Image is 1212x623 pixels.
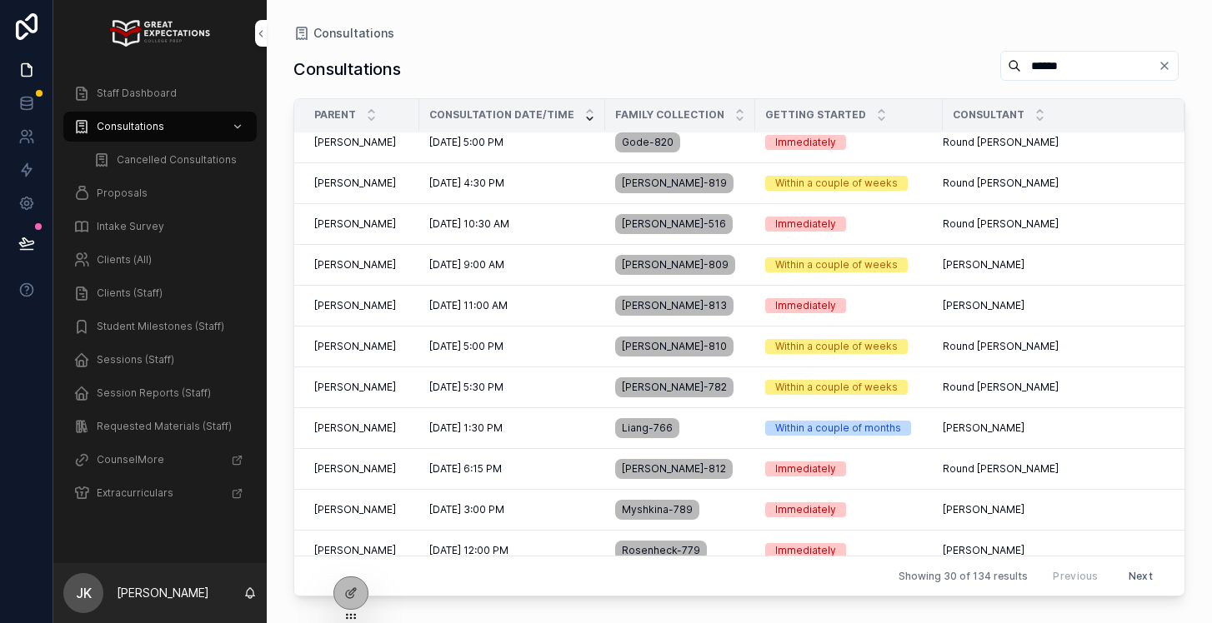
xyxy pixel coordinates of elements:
[943,462,1164,476] a: Round [PERSON_NAME]
[775,257,898,272] div: Within a couple of weeks
[429,108,574,122] span: Consultation Date/Time
[943,503,1164,516] a: [PERSON_NAME]
[429,421,503,435] span: [DATE] 1:30 PM
[765,135,933,150] a: Immediately
[63,478,257,508] a: Extracurriculars
[943,299,1164,312] a: [PERSON_NAME]
[943,258,1164,272] a: [PERSON_NAME]
[429,177,595,190] a: [DATE] 4:30 PM
[429,544,508,557] span: [DATE] 12:00 PM
[429,136,595,149] a: [DATE] 5:00 PM
[615,129,745,156] a: Gode-820
[429,136,503,149] span: [DATE] 5:00 PM
[63,445,257,475] a: CounselMore
[314,421,396,435] span: [PERSON_NAME]
[314,381,409,394] a: [PERSON_NAME]
[97,486,173,500] span: Extracurriculars
[110,20,209,47] img: App logo
[953,108,1024,122] span: Consultant
[943,340,1059,353] span: Round [PERSON_NAME]
[429,340,595,353] a: [DATE] 5:00 PM
[63,245,257,275] a: Clients (All)
[615,333,745,360] a: [PERSON_NAME]-810
[314,136,409,149] a: [PERSON_NAME]
[314,299,409,312] a: [PERSON_NAME]
[314,462,396,476] span: [PERSON_NAME]
[63,378,257,408] a: Session Reports (Staff)
[943,421,1024,435] span: [PERSON_NAME]
[899,570,1028,583] span: Showing 30 of 134 results
[97,386,211,400] span: Session Reports (Staff)
[63,411,257,441] a: Requested Materials (Staff)
[314,503,409,516] a: [PERSON_NAME]
[775,217,836,232] div: Immediately
[775,502,836,517] div: Immediately
[615,252,745,278] a: [PERSON_NAME]-809
[429,177,504,190] span: [DATE] 4:30 PM
[765,339,933,354] a: Within a couple of weeks
[429,299,595,312] a: [DATE] 11:00 AM
[615,292,745,319] a: [PERSON_NAME]-813
[775,339,898,354] div: Within a couple of weeks
[314,177,409,190] a: [PERSON_NAME]
[765,543,933,558] a: Immediately
[314,258,409,272] a: [PERSON_NAME]
[622,258,729,272] span: [PERSON_NAME]-809
[622,503,693,516] span: Myshkina-789
[943,544,1164,557] a: [PERSON_NAME]
[775,176,898,191] div: Within a couple of weeks
[943,217,1164,231] a: Round [PERSON_NAME]
[63,212,257,242] a: Intake Survey
[314,340,409,353] a: [PERSON_NAME]
[615,374,745,401] a: [PERSON_NAME]-782
[314,544,409,557] a: [PERSON_NAME]
[429,299,508,312] span: [DATE] 11:00 AM
[943,421,1164,435] a: [PERSON_NAME]
[63,345,257,375] a: Sessions (Staff)
[943,217,1059,231] span: Round [PERSON_NAME]
[429,421,595,435] a: [DATE] 1:30 PM
[615,211,745,237] a: [PERSON_NAME]-516
[314,217,409,231] a: [PERSON_NAME]
[63,311,257,341] a: Student Milestones (Staff)
[97,420,232,433] span: Requested Materials (Staff)
[943,503,1024,516] span: [PERSON_NAME]
[314,258,396,272] span: [PERSON_NAME]
[765,108,866,122] span: Getting Started
[615,415,745,441] a: Liang-766
[293,57,401,81] h1: Consultations
[765,217,933,232] a: Immediately
[314,108,356,122] span: Parent
[76,583,92,603] span: JK
[622,177,727,190] span: [PERSON_NAME]-819
[943,177,1059,190] span: Round [PERSON_NAME]
[775,380,898,395] div: Within a couple of weeks
[765,380,933,395] a: Within a couple of weeks
[775,135,836,150] div: Immediately
[765,176,933,191] a: Within a couple of weeks
[943,299,1024,312] span: [PERSON_NAME]
[83,145,257,175] a: Cancelled Consultations
[622,299,727,312] span: [PERSON_NAME]-813
[615,456,745,482] a: [PERSON_NAME]-812
[429,544,595,557] a: [DATE] 12:00 PM
[622,217,726,231] span: [PERSON_NAME]-516
[765,421,933,436] a: Within a couple of months
[429,462,595,476] a: [DATE] 6:15 PM
[117,585,209,601] p: [PERSON_NAME]
[765,257,933,272] a: Within a couple of weeks
[293,25,394,42] a: Consultations
[775,298,836,313] div: Immediately
[314,136,396,149] span: [PERSON_NAME]
[63,78,257,108] a: Staff Dashboard
[429,258,504,272] span: [DATE] 9:00 AM
[314,177,396,190] span: [PERSON_NAME]
[615,170,745,197] a: [PERSON_NAME]-819
[775,421,901,436] div: Within a couple of months
[429,217,509,231] span: [DATE] 10:30 AM
[943,258,1024,272] span: [PERSON_NAME]
[314,421,409,435] a: [PERSON_NAME]
[97,220,164,233] span: Intake Survey
[775,543,836,558] div: Immediately
[943,381,1164,394] a: Round [PERSON_NAME]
